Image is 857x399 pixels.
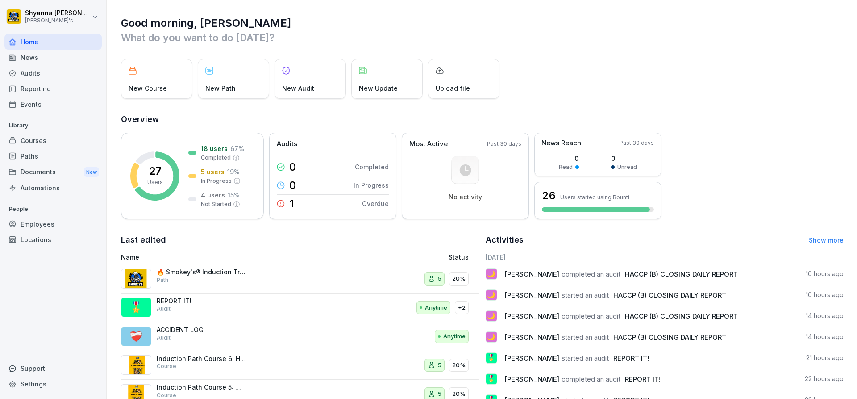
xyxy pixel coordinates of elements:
[562,333,609,341] span: started an audit
[486,234,524,246] h2: Activities
[355,162,389,172] p: Completed
[436,84,470,93] p: Upload file
[227,167,240,176] p: 19 %
[805,374,844,383] p: 22 hours ago
[4,34,102,50] a: Home
[4,148,102,164] a: Paths
[157,362,176,370] p: Course
[4,180,102,196] div: Automations
[4,65,102,81] div: Audits
[806,290,844,299] p: 10 hours ago
[449,252,469,262] p: Status
[289,180,296,191] p: 0
[201,177,232,185] p: In Progress
[487,289,495,301] p: 🌙
[625,312,738,320] span: HACCP (B) CLOSING DAILY REPORT
[282,84,314,93] p: New Audit
[129,84,167,93] p: New Course
[806,353,844,362] p: 21 hours ago
[4,216,102,232] div: Employees
[121,265,479,294] a: 🔥 Smokey's® Induction TrainingPath520%
[201,154,231,162] p: Completed
[486,252,844,262] h6: [DATE]
[487,352,495,364] p: 🎖️
[157,276,168,284] p: Path
[562,375,620,383] span: completed an audit
[409,139,448,149] p: Most Active
[487,373,495,385] p: 🎖️
[4,232,102,248] a: Locations
[4,361,102,376] div: Support
[121,30,844,45] p: What do you want to do [DATE]?
[487,140,521,148] p: Past 30 days
[542,188,556,203] h3: 26
[201,167,225,176] p: 5 users
[4,164,102,181] div: Documents
[121,355,151,375] img: kzx9qqirxmrv8ln5q773skvi.png
[121,252,345,262] p: Name
[157,305,171,313] p: Audit
[230,144,244,153] p: 67 %
[359,84,398,93] p: New Update
[157,326,246,334] p: ACCIDENT LOG
[504,354,559,362] span: [PERSON_NAME]
[443,332,466,341] p: Anytime
[562,291,609,299] span: started an audit
[504,333,559,341] span: [PERSON_NAME]
[620,139,654,147] p: Past 30 days
[806,311,844,320] p: 14 hours ago
[560,194,629,201] p: Users started using Bounti
[121,234,479,246] h2: Last edited
[129,299,143,315] p: 🎖️
[354,181,389,190] p: In Progress
[4,133,102,148] a: Courses
[25,17,90,24] p: [PERSON_NAME]'s
[201,144,228,153] p: 18 users
[147,178,163,186] p: Users
[559,154,579,163] p: 0
[613,333,726,341] span: HACCP (B) CLOSING DAILY REPORT
[289,162,296,172] p: 0
[559,163,573,171] p: Read
[157,383,246,391] p: Induction Path Course 5: Workplace Conduct
[121,16,844,30] h1: Good morning, [PERSON_NAME]
[452,361,466,370] p: 20%
[4,81,102,97] div: Reporting
[613,291,726,299] span: HACCP (B) CLOSING DAILY REPORT
[277,139,297,149] p: Audits
[121,351,479,380] a: Induction Path Course 6: HR & Employment BasicsCourse520%
[611,154,637,163] p: 0
[504,312,559,320] span: [PERSON_NAME]
[157,334,171,342] p: Audit
[157,355,246,363] p: Induction Path Course 6: HR & Employment Basics
[157,268,246,276] p: 🔥 Smokey's® Induction Training
[4,50,102,65] a: News
[438,361,441,370] p: 5
[449,193,482,201] p: No activity
[438,390,441,399] p: 5
[84,167,99,177] div: New
[562,354,609,362] span: started an audit
[205,84,236,93] p: New Path
[809,236,844,244] a: Show more
[562,270,620,278] span: completed an audit
[4,376,102,392] a: Settings
[228,190,240,200] p: 15 %
[4,118,102,133] p: Library
[201,200,231,208] p: Not Started
[4,97,102,112] a: Events
[541,138,581,148] p: News Reach
[452,390,466,399] p: 20%
[562,312,620,320] span: completed an audit
[121,269,151,289] img: ep9vw2sd15w3pphxl0275339.png
[625,270,738,278] span: HACCP (B) CLOSING DAILY REPORT
[487,268,495,280] p: 🌙
[504,375,559,383] span: [PERSON_NAME]
[149,166,162,176] p: 27
[806,332,844,341] p: 14 hours ago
